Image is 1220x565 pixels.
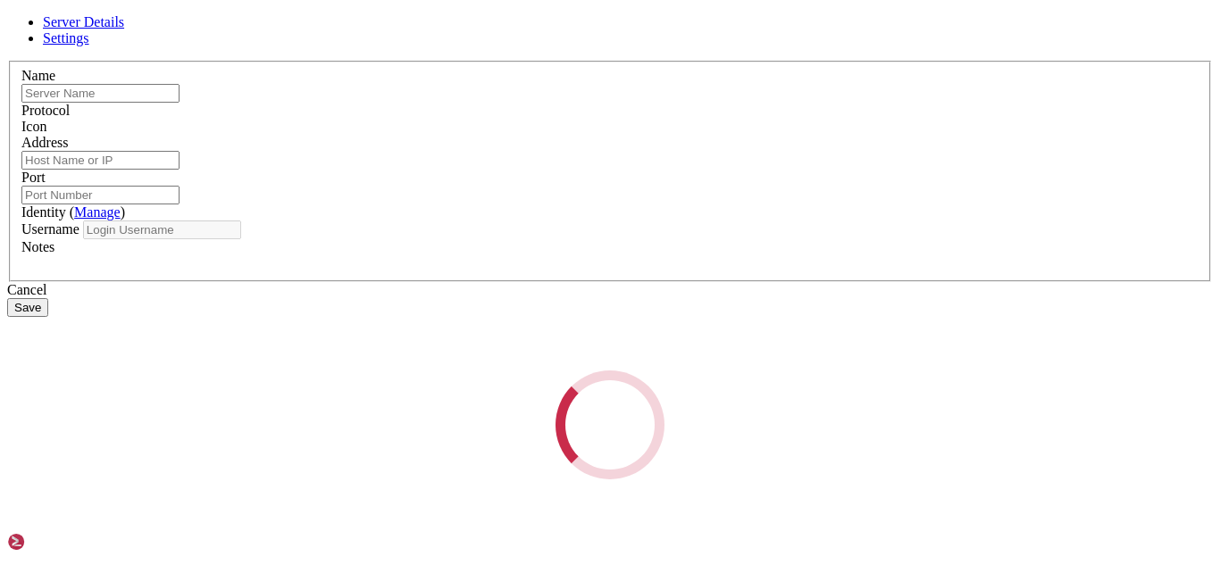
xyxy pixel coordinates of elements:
[21,239,54,254] label: Notes
[74,204,121,220] a: Manage
[21,135,68,150] label: Address
[21,151,180,170] input: Host Name or IP
[7,298,48,317] button: Save
[43,30,89,46] a: Settings
[21,186,180,204] input: Port Number
[21,119,46,134] label: Icon
[7,282,1213,298] div: Cancel
[21,84,180,103] input: Server Name
[21,221,79,237] label: Username
[43,14,124,29] a: Server Details
[21,170,46,185] label: Port
[21,204,125,220] label: Identity
[556,370,664,479] div: Loading...
[21,103,70,118] label: Protocol
[70,204,125,220] span: ( )
[7,533,110,551] img: Shellngn
[83,220,241,239] input: Login Username
[21,68,55,83] label: Name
